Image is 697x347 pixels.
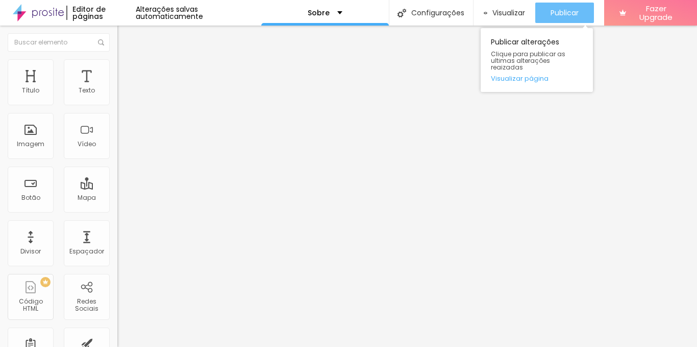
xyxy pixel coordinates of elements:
img: view-1.svg [484,9,488,17]
div: Vídeo [78,141,96,148]
iframe: Editor [117,26,697,347]
button: Publicar [535,3,594,23]
img: Icone [98,39,104,45]
div: Alterações salvas automaticamente [136,6,261,20]
div: Código HTML [10,298,51,313]
div: Divisor [20,248,41,255]
span: Fazer Upgrade [630,4,682,22]
div: Editor de páginas [66,6,135,20]
div: Texto [79,87,95,94]
div: Publicar alterações [481,28,593,92]
span: Publicar [551,9,579,17]
div: Espaçador [69,248,104,255]
a: Visualizar página [491,75,583,82]
p: Sobre [308,9,330,16]
span: Visualizar [492,9,525,17]
div: Redes Sociais [66,298,107,313]
div: Mapa [78,194,96,201]
button: Visualizar [474,3,536,23]
span: Clique para publicar as ultimas alterações reaizadas [491,51,583,71]
input: Buscar elemento [8,33,110,52]
div: Botão [21,194,40,201]
div: Imagem [17,141,44,148]
img: Icone [397,9,406,17]
div: Título [22,87,39,94]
